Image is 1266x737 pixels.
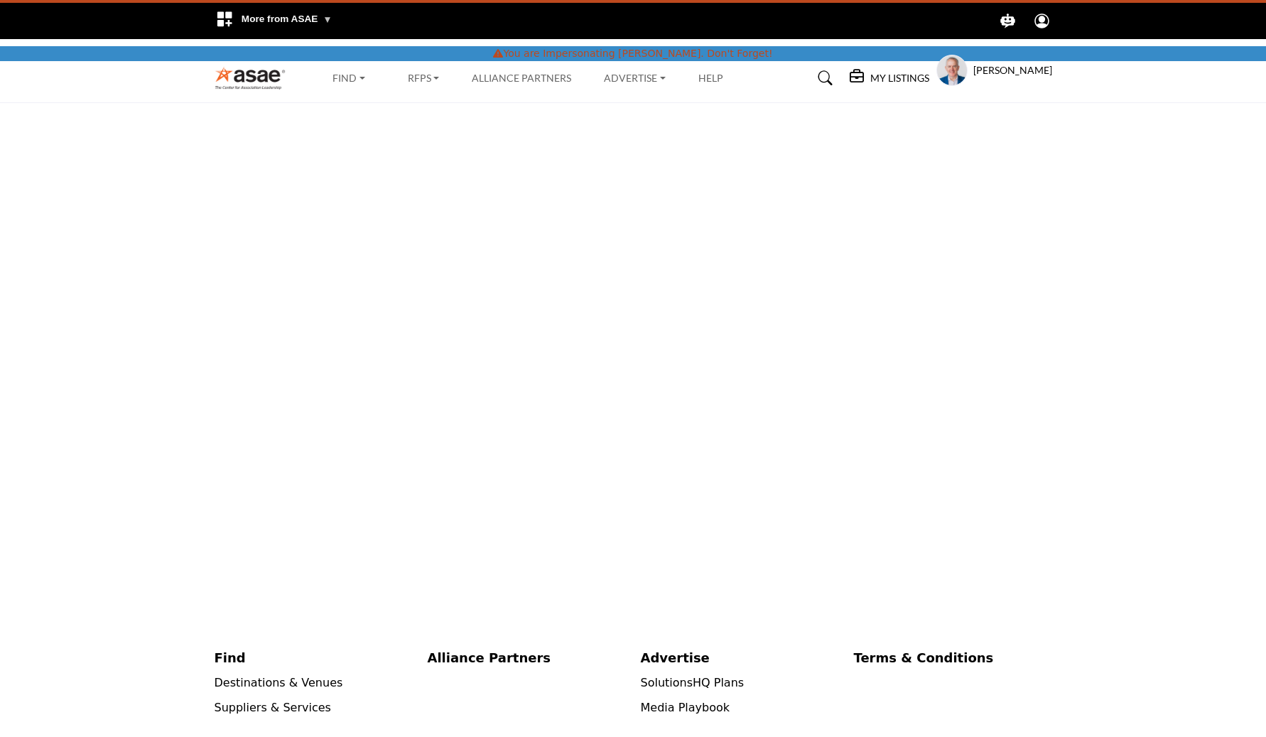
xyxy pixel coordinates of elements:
[472,72,571,84] a: Alliance Partners
[215,66,293,90] img: Site Logo
[242,14,332,24] span: More from ASAE
[215,676,343,689] a: Destinations & Venues
[850,70,929,87] div: My Listings
[428,648,626,667] a: Alliance Partners
[398,68,450,88] a: RFPs
[870,72,929,85] h5: My Listings
[698,72,723,84] a: Help
[854,648,1052,667] a: Terms & Conditions
[641,701,730,714] a: Media Playbook
[594,68,676,88] a: Advertise
[215,648,413,667] a: Find
[641,648,839,667] a: Advertise
[215,701,331,714] a: Suppliers & Services
[641,676,745,689] a: SolutionsHQ Plans
[207,3,341,39] div: More from ASAE
[973,63,1052,77] h5: [PERSON_NAME]
[804,67,842,90] a: Search
[936,55,968,86] button: Show hide supplier dropdown
[323,68,375,88] a: Find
